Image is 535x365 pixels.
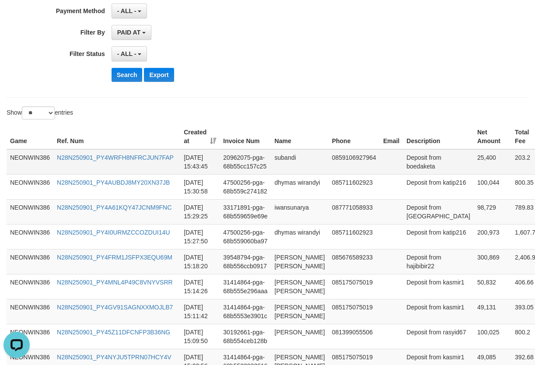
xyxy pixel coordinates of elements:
[7,199,53,224] td: NEONWIN386
[329,224,380,249] td: 085711602923
[180,124,220,149] th: Created at: activate to sort column ascending
[180,149,220,175] td: [DATE] 15:43:45
[474,299,511,324] td: 49,131
[403,324,474,349] td: Deposit from rasyid67
[7,299,53,324] td: NEONWIN386
[403,299,474,324] td: Deposit from kasmir1
[7,174,53,199] td: NEONWIN386
[271,299,329,324] td: [PERSON_NAME] [PERSON_NAME]
[403,224,474,249] td: Deposit from katip216
[380,124,403,149] th: Email
[271,199,329,224] td: iwansunarya
[57,304,173,311] a: N28N250901_PY4GV91SAGNXXMOJLB7
[220,149,271,175] td: 20962075-pga-68b55cc157c25
[57,279,173,286] a: N28N250901_PY4MNL4P49C8VNYVSRR
[57,254,172,261] a: N28N250901_PY4FRM1JSFPX3EQU69M
[57,179,170,186] a: N28N250901_PY4AUBDJ8MY20XN37JB
[180,174,220,199] td: [DATE] 15:30:58
[53,124,180,149] th: Ref. Num
[403,249,474,274] td: Deposit from hajibibir22
[474,124,511,149] th: Net Amount
[403,124,474,149] th: Description
[57,154,174,161] a: N28N250901_PY4WRFH8NFRCJUN7FAP
[474,324,511,349] td: 100,025
[112,25,151,40] button: PAID AT
[329,249,380,274] td: 085676589233
[403,174,474,199] td: Deposit from katip216
[474,249,511,274] td: 300,869
[220,324,271,349] td: 30192661-pga-68b554ceb128b
[220,224,271,249] td: 47500256-pga-68b559060ba97
[329,124,380,149] th: Phone
[7,324,53,349] td: NEONWIN386
[180,324,220,349] td: [DATE] 15:09:50
[117,29,140,36] span: PAID AT
[57,329,170,336] a: N28N250901_PY45Z11DFCNFP3B36NG
[474,224,511,249] td: 200,973
[7,106,73,119] label: Show entries
[329,299,380,324] td: 085175075019
[271,174,329,199] td: dhymas wirandyi
[271,249,329,274] td: [PERSON_NAME] [PERSON_NAME]
[117,7,136,14] span: - ALL -
[112,4,147,18] button: - ALL -
[474,149,511,175] td: 25,400
[7,124,53,149] th: Game
[3,4,30,30] button: Open LiveChat chat widget
[180,224,220,249] td: [DATE] 15:27:50
[220,199,271,224] td: 33171891-pga-68b559659e69e
[474,274,511,299] td: 50,832
[329,199,380,224] td: 087771058933
[7,249,53,274] td: NEONWIN386
[220,124,271,149] th: Invoice Num
[144,68,174,82] button: Export
[271,124,329,149] th: Name
[474,199,511,224] td: 98,729
[180,299,220,324] td: [DATE] 15:11:42
[329,149,380,175] td: 0859106927964
[180,249,220,274] td: [DATE] 15:18:20
[117,50,136,57] span: - ALL -
[112,46,147,61] button: - ALL -
[329,324,380,349] td: 081399055506
[7,224,53,249] td: NEONWIN386
[329,174,380,199] td: 085711602923
[474,174,511,199] td: 100,044
[329,274,380,299] td: 085175075019
[403,274,474,299] td: Deposit from kasmir1
[271,274,329,299] td: [PERSON_NAME] [PERSON_NAME]
[403,149,474,175] td: Deposit from boedaketa
[22,106,55,119] select: Showentries
[271,224,329,249] td: dhymas wirandyi
[403,199,474,224] td: Deposit from [GEOGRAPHIC_DATA]
[271,324,329,349] td: [PERSON_NAME]
[57,204,171,211] a: N28N250901_PY4A61KQY47JCNM9FNC
[7,149,53,175] td: NEONWIN386
[180,199,220,224] td: [DATE] 15:29:25
[220,174,271,199] td: 47500256-pga-68b559c274182
[180,274,220,299] td: [DATE] 15:14:26
[7,274,53,299] td: NEONWIN386
[220,249,271,274] td: 39548794-pga-68b556ccb0917
[57,354,171,361] a: N28N250901_PY4NYJU5TPRN07HCY4V
[57,229,170,236] a: N28N250901_PY4I0URMZCCOZDUI14U
[220,274,271,299] td: 31414864-pga-68b555e296aaa
[220,299,271,324] td: 31414864-pga-68b5553e3901c
[271,149,329,175] td: subandi
[112,68,143,82] button: Search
